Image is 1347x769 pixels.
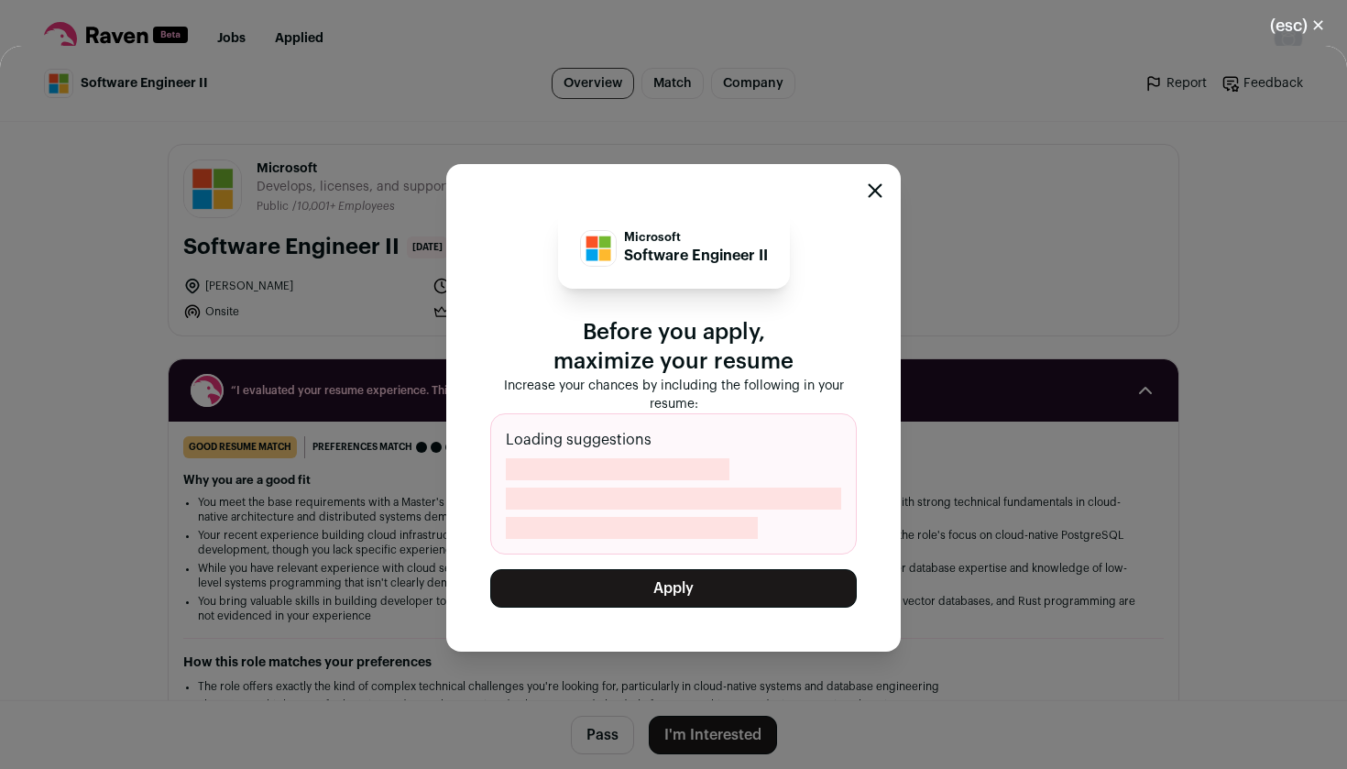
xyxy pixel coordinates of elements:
[490,318,857,377] p: Before you apply, maximize your resume
[1248,5,1347,46] button: Close modal
[581,231,616,266] img: c786a7b10b07920eb52778d94b98952337776963b9c08eb22d98bc7b89d269e4.jpg
[624,245,768,267] p: Software Engineer II
[624,230,768,245] p: Microsoft
[490,569,857,608] button: Apply
[490,413,857,555] div: Loading suggestions
[868,183,882,198] button: Close modal
[490,377,857,413] p: Increase your chances by including the following in your resume:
